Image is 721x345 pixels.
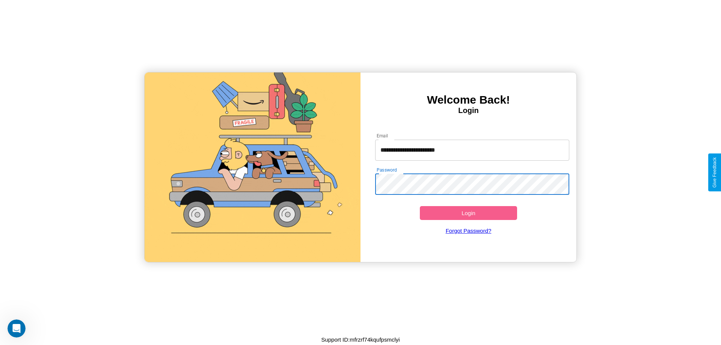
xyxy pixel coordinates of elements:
p: Support ID: mfrzrf74kqufpsmclyi [321,334,400,345]
div: Give Feedback [712,157,717,188]
img: gif [145,72,360,262]
button: Login [420,206,517,220]
label: Password [377,167,397,173]
a: Forgot Password? [371,220,566,241]
h3: Welcome Back! [360,93,576,106]
h4: Login [360,106,576,115]
iframe: Intercom live chat [8,319,26,337]
label: Email [377,133,388,139]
